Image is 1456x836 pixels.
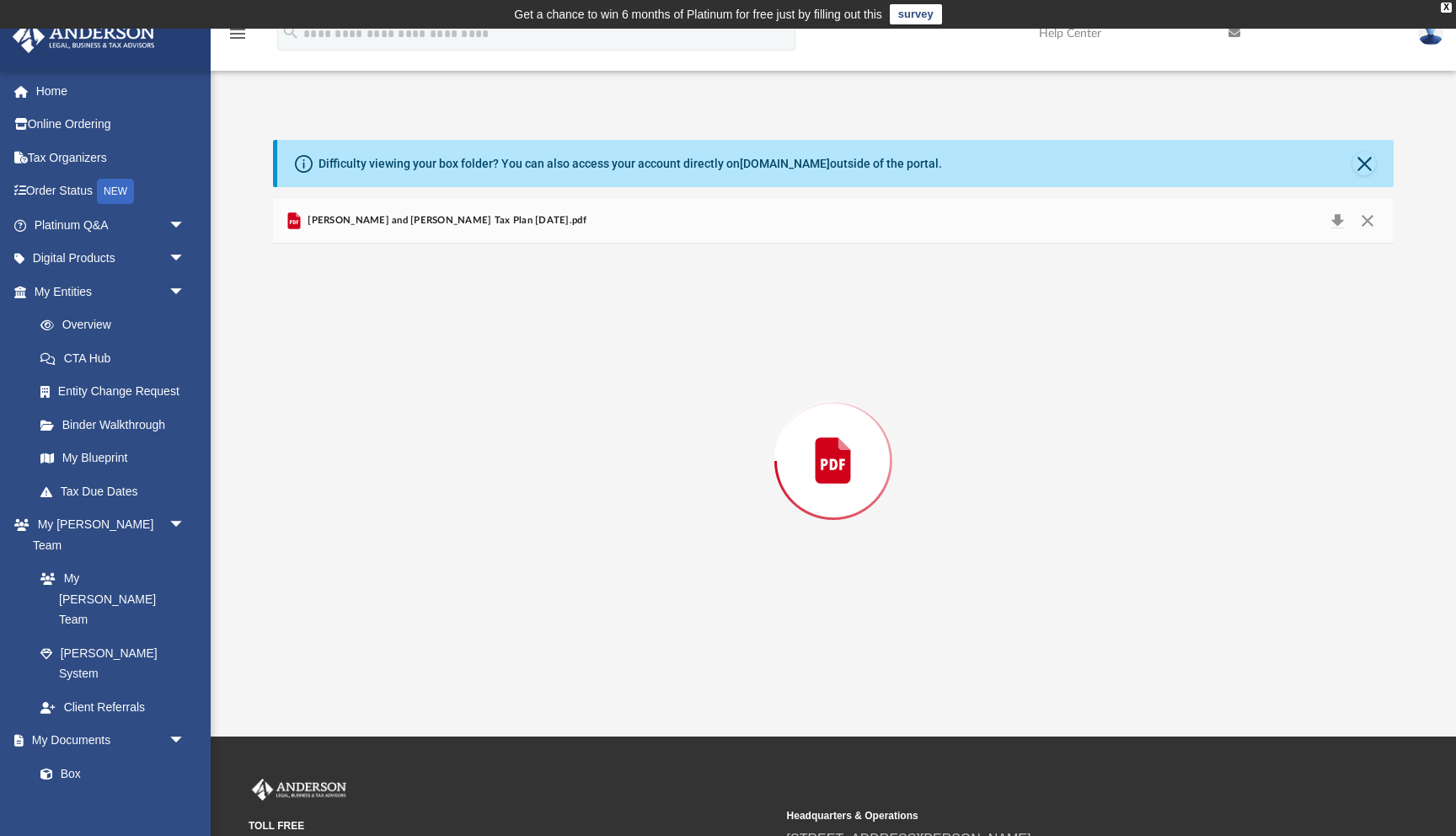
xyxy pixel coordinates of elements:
a: Binder Walkthrough [24,408,211,442]
a: menu [227,32,248,44]
a: Entity Change Request [24,375,211,409]
small: Headquarters & Operations [787,808,1314,823]
div: close [1441,3,1452,13]
a: [PERSON_NAME] System [24,636,202,690]
span: arrow_drop_down [169,724,202,758]
a: Digital Productsarrow_drop_down [12,242,211,276]
span: arrow_drop_down [169,208,202,243]
span: arrow_drop_down [169,275,202,309]
a: My Documentsarrow_drop_down [12,724,202,758]
span: arrow_drop_down [169,242,202,276]
button: Close [1352,209,1383,233]
i: search [281,23,300,41]
div: NEW [97,179,134,204]
a: survey [890,4,942,24]
a: Home [12,74,211,108]
i: menu [227,24,248,44]
a: Online Ordering [12,108,211,142]
img: User Pic [1418,21,1443,46]
button: Close [1352,152,1376,175]
span: arrow_drop_down [169,508,202,543]
img: Anderson Advisors Platinum Portal [249,779,350,801]
button: Download [1322,209,1352,233]
a: My [PERSON_NAME] Teamarrow_drop_down [12,508,202,562]
a: Tax Organizers [12,141,211,174]
small: TOLL FREE [249,818,775,833]
span: [PERSON_NAME] and [PERSON_NAME] Tax Plan [DATE].pdf [304,213,586,228]
a: My Blueprint [24,442,202,475]
a: Tax Due Dates [24,474,211,508]
a: My [PERSON_NAME] Team [24,562,194,637]
a: Client Referrals [24,690,202,724]
a: Box [24,757,194,790]
div: Difficulty viewing your box folder? You can also access your account directly on outside of the p... [318,155,942,173]
img: Anderson Advisors Platinum Portal [8,20,160,53]
a: My Entitiesarrow_drop_down [12,275,211,308]
a: CTA Hub [24,341,211,375]
div: Get a chance to win 6 months of Platinum for free just by filling out this [514,4,882,24]
a: [DOMAIN_NAME] [740,157,830,170]
a: Overview [24,308,211,342]
a: Platinum Q&Aarrow_drop_down [12,208,211,242]
div: Preview [273,199,1394,678]
a: Order StatusNEW [12,174,211,209]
